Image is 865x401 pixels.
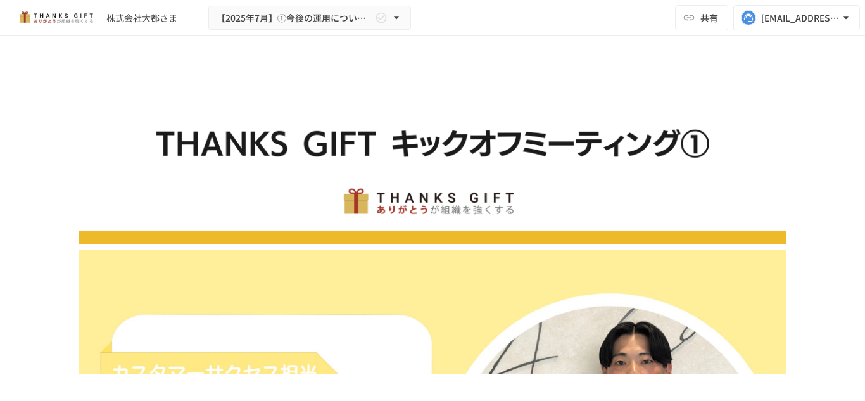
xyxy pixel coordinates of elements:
[217,10,372,26] span: 【2025年7月】①今後の運用についてのご案内/THANKS GIFTキックオフMTG
[208,6,411,30] button: 【2025年7月】①今後の運用についてのご案内/THANKS GIFTキックオフMTG
[733,5,860,30] button: [EMAIL_ADDRESS][DOMAIN_NAME]
[15,8,96,28] img: mMP1OxWUAhQbsRWCurg7vIHe5HqDpP7qZo7fRoNLXQh
[675,5,728,30] button: 共有
[761,10,840,26] div: [EMAIL_ADDRESS][DOMAIN_NAME]
[79,67,786,244] img: G0WxmcJ0THrQxNO0XY7PBNzv3AFOxoYAtgSyvpL7cek
[700,11,718,25] span: 共有
[106,11,177,25] div: 株式会社大都さま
